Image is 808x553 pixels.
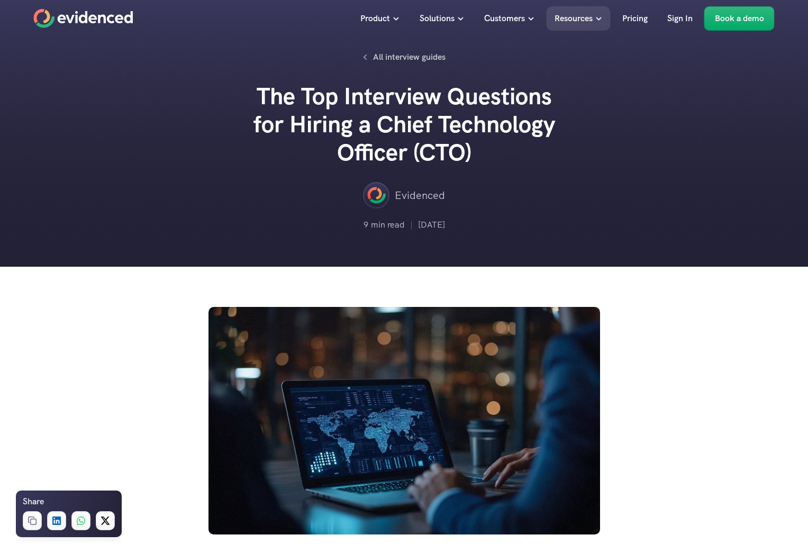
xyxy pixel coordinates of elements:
a: Sign In [659,6,701,31]
h6: Share [23,495,44,509]
p: Solutions [420,12,455,25]
a: Home [34,9,133,28]
img: "" [363,182,389,208]
p: Resources [555,12,593,25]
a: All interview guides [357,48,451,67]
a: Pricing [614,6,656,31]
p: | [410,218,413,232]
h2: The Top Interview Questions for Hiring a Chief Technology Officer (CTO) [246,83,563,166]
p: Evidenced [395,187,445,204]
img: CTO managing infrastructure on a laptop [208,307,600,534]
p: Book a demo [715,12,764,25]
p: min read [371,218,405,232]
p: [DATE] [418,218,445,232]
p: Pricing [622,12,648,25]
a: Book a demo [704,6,775,31]
p: Product [360,12,390,25]
p: Customers [484,12,525,25]
p: 9 [364,218,368,232]
p: All interview guides [373,50,446,64]
p: Sign In [667,12,693,25]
